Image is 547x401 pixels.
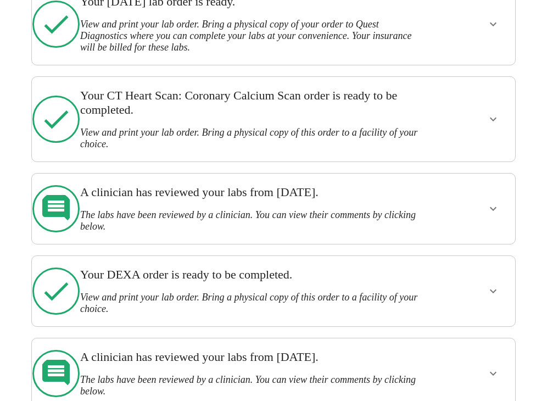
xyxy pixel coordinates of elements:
[80,350,418,364] h3: A clinician has reviewed your labs from [DATE].
[80,88,418,117] h3: Your CT Heart Scan: Coronary Calcium Scan order is ready to be completed.
[480,278,506,304] button: show more
[80,209,418,232] h3: The labs have been reviewed by a clinician. You can view their comments by clicking below.
[80,185,418,199] h3: A clinician has reviewed your labs from [DATE].
[80,19,418,53] h3: View and print your lab order. Bring a physical copy of your order to Quest Diagnostics where you...
[80,127,418,150] h3: View and print your lab order. Bring a physical copy of this order to a facility of your choice.
[480,11,506,37] button: show more
[480,360,506,387] button: show more
[80,268,418,282] h3: Your DEXA order is ready to be completed.
[80,374,418,397] h3: The labs have been reviewed by a clinician. You can view their comments by clicking below.
[480,106,506,132] button: show more
[480,196,506,222] button: show more
[80,292,418,315] h3: View and print your lab order. Bring a physical copy of this order to a facility of your choice.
